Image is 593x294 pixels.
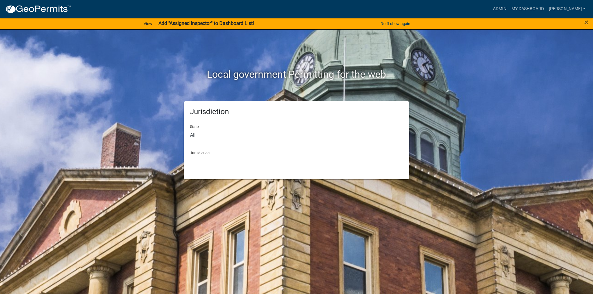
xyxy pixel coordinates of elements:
[190,107,403,116] h5: Jurisdiction
[584,19,588,26] button: Close
[509,3,546,15] a: My Dashboard
[584,18,588,27] span: ×
[141,19,155,29] a: View
[490,3,509,15] a: Admin
[158,20,254,26] strong: Add "Assigned Inspector" to Dashboard List!
[378,19,413,29] button: Don't show again
[125,68,468,80] h2: Local government Permitting for the web
[546,3,588,15] a: [PERSON_NAME]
